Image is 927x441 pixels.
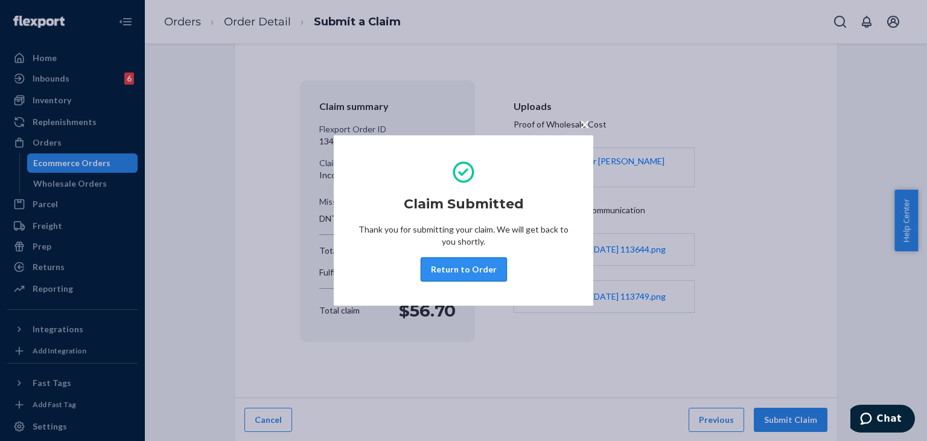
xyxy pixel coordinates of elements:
button: Return to Order [421,257,507,282]
h2: Claim Submitted [404,195,524,214]
iframe: Opens a widget where you can chat to one of our agents [850,405,915,435]
span: × [580,114,590,134]
p: Thank you for submitting your claim. We will get back to you shortly. [358,224,569,248]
